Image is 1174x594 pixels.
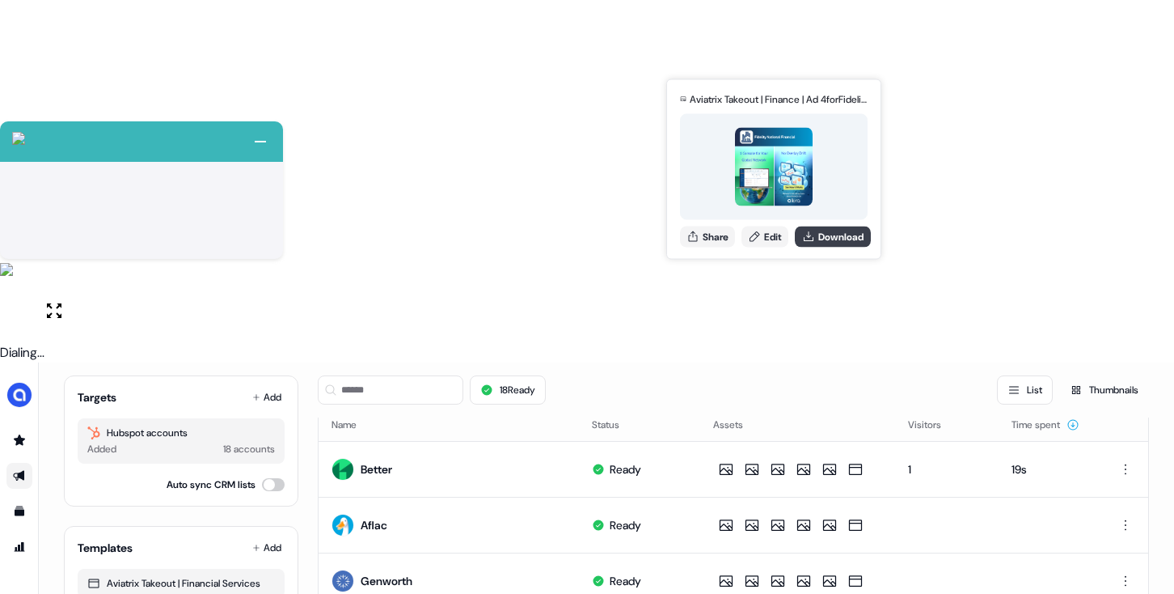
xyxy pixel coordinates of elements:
[795,226,871,247] button: Download
[592,410,639,439] button: Status
[12,132,25,145] img: callcloud-icon-white-35.svg
[6,534,32,560] a: Go to attribution
[249,386,285,409] button: Add
[87,575,275,592] div: Aviatrix Takeout | Financial Services
[87,441,116,457] div: Added
[1059,375,1149,405] button: Thumbnails
[361,517,387,533] div: Aflac
[680,226,735,247] button: Share
[332,410,376,439] button: Name
[908,461,986,477] div: 1
[87,425,275,441] div: Hubspot accounts
[249,537,285,559] button: Add
[610,461,641,477] div: Ready
[6,463,32,489] a: Go to outbound experience
[6,499,32,524] a: Go to templates
[78,540,133,556] div: Templates
[167,477,255,493] label: Auto sync CRM lists
[908,410,961,439] button: Visitors
[690,91,868,108] div: Aviatrix Takeout | Finance | Ad 4 for Fidelity National Financial
[6,427,32,453] a: Go to prospects
[1011,461,1086,477] div: 19s
[735,128,813,206] img: asset preview
[741,226,788,247] a: Edit
[223,441,275,457] div: 18 accounts
[78,389,116,405] div: Targets
[1011,410,1079,439] button: Time spent
[997,375,1053,405] button: List
[361,461,392,477] div: Better
[700,409,894,441] th: Assets
[610,573,641,589] div: Ready
[470,375,546,405] button: 18Ready
[361,573,412,589] div: Genworth
[610,517,641,533] div: Ready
